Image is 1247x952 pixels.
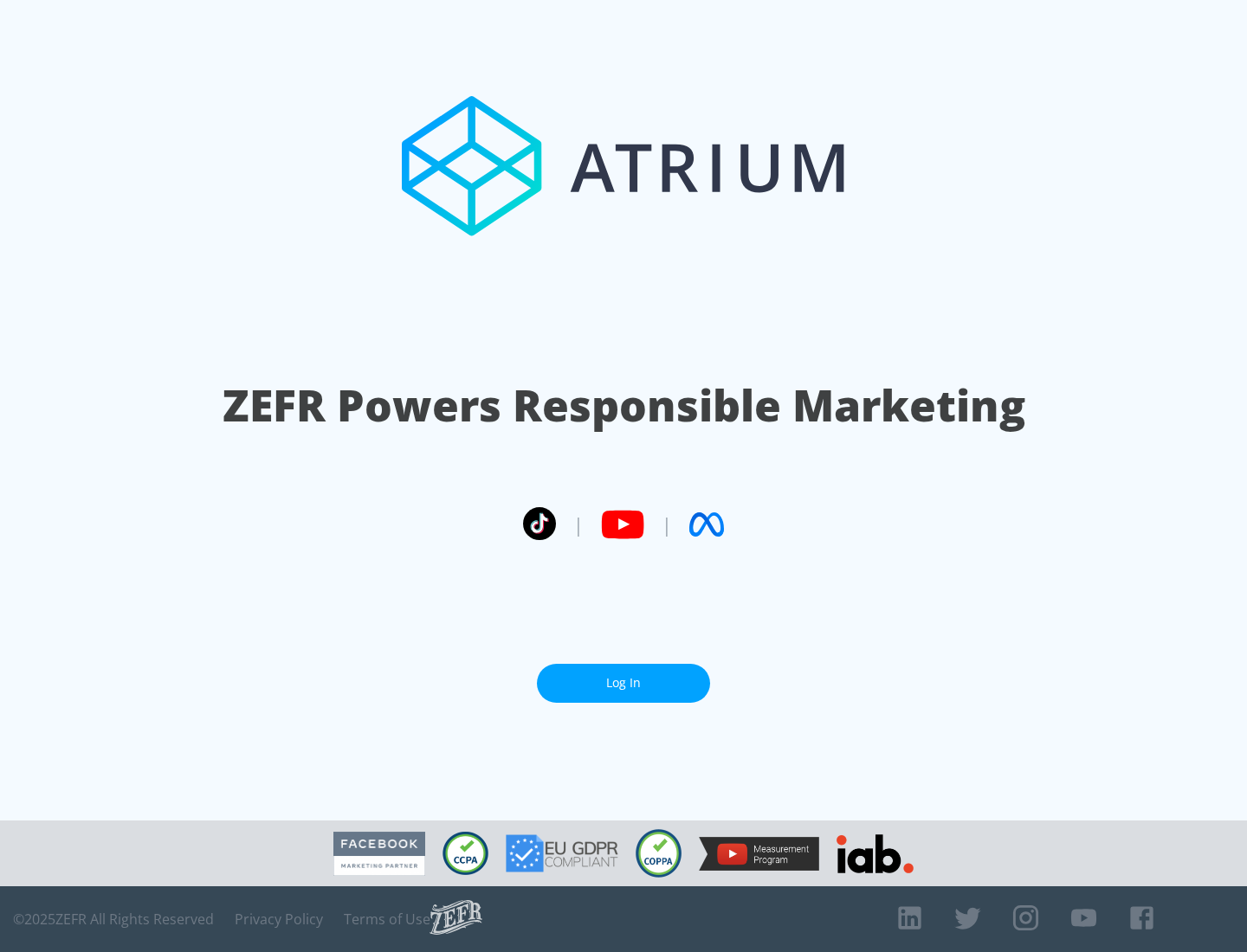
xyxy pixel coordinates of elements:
img: YouTube Measurement Program [699,837,819,871]
img: CCPA Compliant [443,832,488,875]
img: GDPR Compliant [506,834,618,872]
h1: ZEFR Powers Responsible Marketing [223,376,1025,435]
img: COPPA Compliant [636,829,682,878]
a: Privacy Policy [235,910,323,928]
img: IAB [837,834,914,873]
span: | [662,511,672,537]
span: © 2025 ZEFR All Rights Reserved [13,910,214,928]
span: | [573,511,584,537]
a: Log In [537,664,710,703]
a: Terms of Use [344,910,430,928]
img: Facebook Marketing Partner [333,832,425,876]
